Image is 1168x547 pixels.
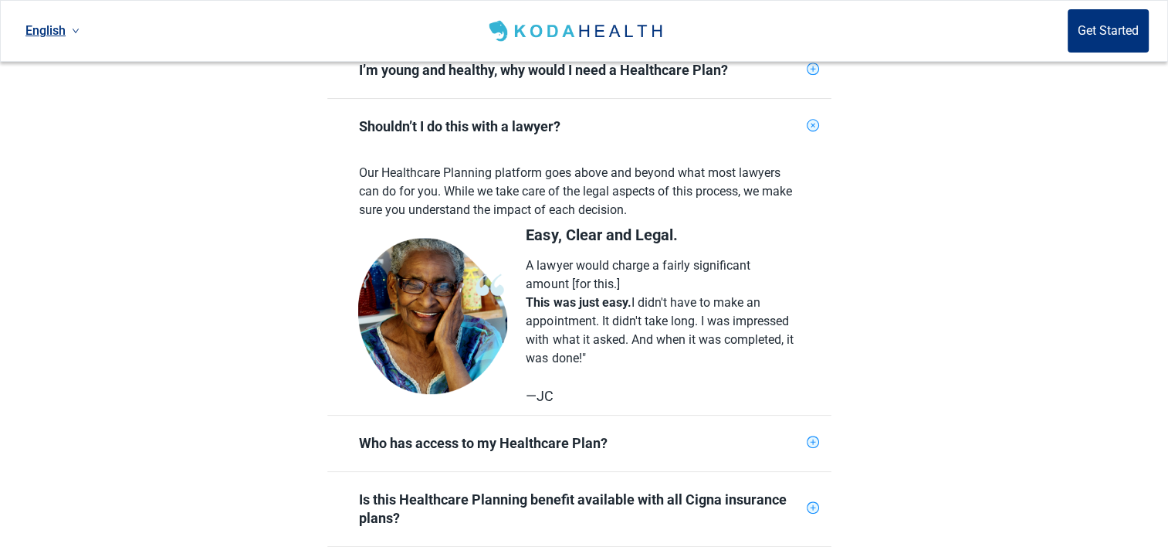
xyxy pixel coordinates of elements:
div: Who has access to my Healthcare Plan? [359,434,801,453]
span: down [72,27,80,35]
div: Shouldn’t I do this with a lawyer? [359,117,801,136]
div: Who has access to my Healthcare Plan? [327,416,831,471]
div: —JC [526,387,795,406]
div: Is this Healthcare Planning benefit available with all Cigna insurance plans? [327,472,831,546]
div: I’m young and healthy, why would I need a Healthcare Plan? [327,42,831,98]
img: test [358,237,507,394]
span: This was just easy. [526,295,631,310]
div: Easy, Clear and Legal. [526,226,795,244]
span: plus-circle [807,63,819,75]
span: plus-circle [807,501,819,514]
div: Our Healthcare Planning platform goes above and beyond what most lawyers can do for you. While we... [359,164,795,226]
div: Is this Healthcare Planning benefit available with all Cigna insurance plans? [359,491,801,528]
img: Koda Health [486,19,669,43]
button: Get Started [1068,9,1149,53]
span: plus-circle [807,436,819,448]
div: I’m young and healthy, why would I need a Healthcare Plan? [359,61,801,80]
a: Current language: English [19,18,86,43]
span: plus-circle [807,119,819,131]
div: A lawyer would charge a fairly significant amount [for this.] [526,257,795,294]
span: I didn't have to make an appointment. It didn't take long. I was impressed with what it asked. An... [526,295,793,365]
div: Shouldn’t I do this with a lawyer? [327,99,831,155]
